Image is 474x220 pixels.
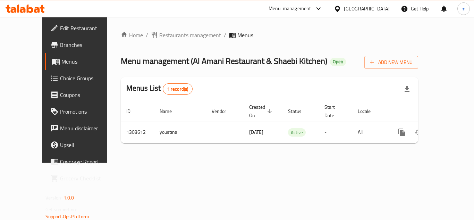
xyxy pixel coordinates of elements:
[163,86,193,92] span: 1 record(s)
[388,101,466,122] th: Actions
[344,5,390,13] div: [GEOGRAPHIC_DATA]
[126,83,193,95] h2: Menus List
[151,31,221,39] a: Restaurants management
[45,120,121,137] a: Menu disclaimer
[249,103,274,120] span: Created On
[237,31,253,39] span: Menus
[358,107,380,115] span: Locale
[60,24,116,32] span: Edit Restaurant
[121,31,143,39] a: Home
[45,103,121,120] a: Promotions
[121,122,154,143] td: 1303612
[330,58,346,66] div: Open
[60,157,116,166] span: Coverage Report
[163,83,193,95] div: Total records count
[160,107,181,115] span: Name
[45,87,121,103] a: Coupons
[121,31,418,39] nav: breadcrumb
[224,31,226,39] li: /
[60,107,116,116] span: Promotions
[288,129,306,137] span: Active
[393,124,410,141] button: more
[352,122,388,143] td: All
[45,53,121,70] a: Menus
[60,41,116,49] span: Branches
[146,31,148,39] li: /
[61,57,116,66] span: Menus
[45,70,121,87] a: Choice Groups
[45,205,77,214] span: Get support on:
[45,170,121,187] a: Grocery Checklist
[212,107,235,115] span: Vendor
[60,141,116,149] span: Upsell
[370,58,413,67] span: Add New Menu
[269,5,311,13] div: Menu-management
[462,5,466,13] span: m
[45,193,62,202] span: Version:
[126,107,139,115] span: ID
[45,137,121,153] a: Upsell
[288,107,311,115] span: Status
[45,20,121,36] a: Edit Restaurant
[249,128,263,137] span: [DATE]
[330,59,346,65] span: Open
[60,174,116,182] span: Grocery Checklist
[60,124,116,132] span: Menu disclaimer
[60,91,116,99] span: Coupons
[45,36,121,53] a: Branches
[64,193,74,202] span: 1.0.0
[364,56,418,69] button: Add New Menu
[121,53,327,69] span: Menu management ( Al Amani Restaurant & Shaebi Kitchen )
[60,74,116,82] span: Choice Groups
[399,81,415,97] div: Export file
[319,122,352,143] td: -
[45,153,121,170] a: Coverage Report
[154,122,206,143] td: youstina
[159,31,221,39] span: Restaurants management
[121,101,466,143] table: enhanced table
[324,103,344,120] span: Start Date
[410,124,427,141] button: Change Status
